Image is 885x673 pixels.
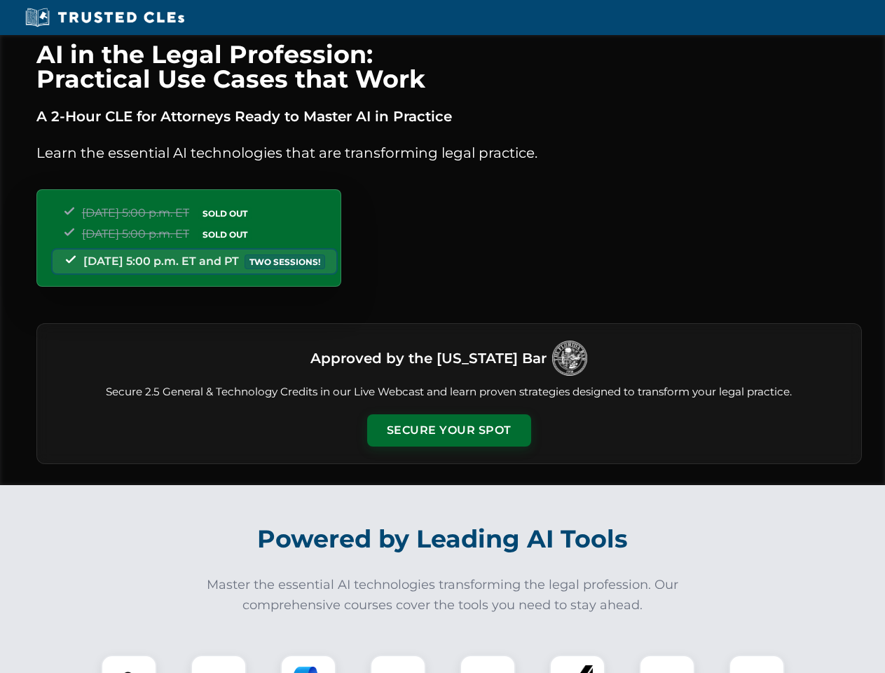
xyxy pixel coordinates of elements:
span: SOLD OUT [198,227,252,242]
h2: Powered by Leading AI Tools [55,515,831,564]
h1: AI in the Legal Profession: Practical Use Cases that Work [36,42,862,91]
p: A 2-Hour CLE for Attorneys Ready to Master AI in Practice [36,105,862,128]
button: Secure Your Spot [367,414,531,447]
img: Logo [552,341,587,376]
span: [DATE] 5:00 p.m. ET [82,227,189,240]
span: [DATE] 5:00 p.m. ET [82,206,189,219]
img: Trusted CLEs [21,7,188,28]
p: Master the essential AI technologies transforming the legal profession. Our comprehensive courses... [198,575,688,616]
p: Secure 2.5 General & Technology Credits in our Live Webcast and learn proven strategies designed ... [54,384,844,400]
span: SOLD OUT [198,206,252,221]
p: Learn the essential AI technologies that are transforming legal practice. [36,142,862,164]
h3: Approved by the [US_STATE] Bar [310,346,547,371]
